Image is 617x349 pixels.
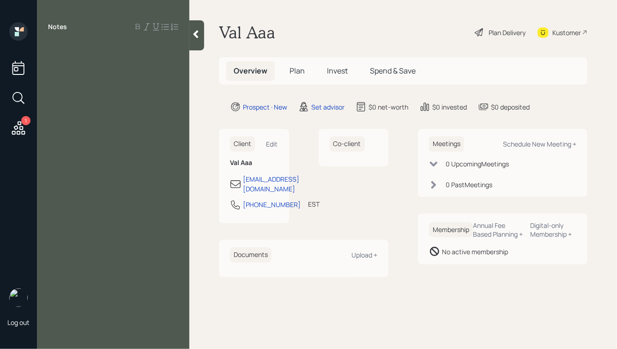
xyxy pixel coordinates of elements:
[429,136,464,152] h6: Meetings
[219,22,275,43] h1: Val Aaa
[9,288,28,307] img: hunter_neumayer.jpg
[243,174,299,194] div: [EMAIL_ADDRESS][DOMAIN_NAME]
[230,159,278,167] h6: Val Aaa
[370,66,416,76] span: Spend & Save
[230,247,272,263] h6: Documents
[48,22,67,31] label: Notes
[21,116,30,125] div: 1
[489,28,526,37] div: Plan Delivery
[432,102,467,112] div: $0 invested
[442,247,508,257] div: No active membership
[446,180,492,190] div: 0 Past Meeting s
[308,199,320,209] div: EST
[351,251,377,259] div: Upload +
[243,102,287,112] div: Prospect · New
[234,66,267,76] span: Overview
[429,222,473,238] h6: Membership
[446,159,509,169] div: 0 Upcoming Meeting s
[369,102,408,112] div: $0 net-worth
[330,136,365,152] h6: Co-client
[552,28,581,37] div: Kustomer
[327,66,348,76] span: Invest
[531,221,576,239] div: Digital-only Membership +
[243,200,301,209] div: [PHONE_NUMBER]
[290,66,305,76] span: Plan
[7,318,30,327] div: Log out
[503,140,576,148] div: Schedule New Meeting +
[266,140,278,148] div: Edit
[311,102,345,112] div: Set advisor
[230,136,255,152] h6: Client
[491,102,530,112] div: $0 deposited
[473,221,523,239] div: Annual Fee Based Planning +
